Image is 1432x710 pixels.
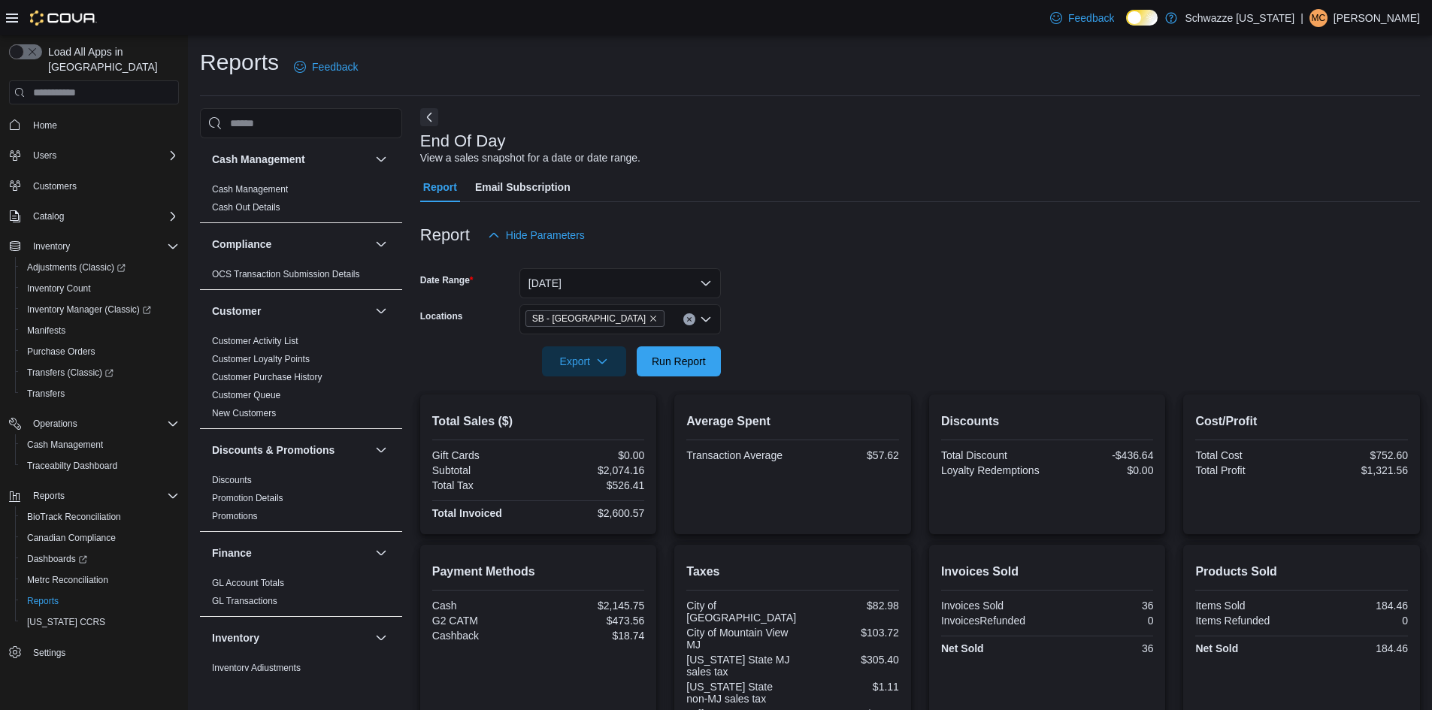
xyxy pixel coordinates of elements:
[33,490,65,502] span: Reports
[432,507,502,519] strong: Total Invoiced
[420,132,506,150] h3: End Of Day
[372,544,390,562] button: Finance
[21,529,122,547] a: Canadian Compliance
[3,485,185,506] button: Reports
[33,150,56,162] span: Users
[541,615,644,627] div: $473.56
[212,474,252,486] span: Discounts
[21,436,109,454] a: Cash Management
[941,642,984,654] strong: Net Sold
[212,353,310,365] span: Customer Loyalty Points
[21,571,179,589] span: Metrc Reconciliation
[423,172,457,202] span: Report
[27,532,116,544] span: Canadian Compliance
[420,108,438,126] button: Next
[21,508,127,526] a: BioTrack Reconciliation
[21,571,114,589] a: Metrc Reconciliation
[21,385,179,403] span: Transfers
[686,627,789,651] div: City of Mountain View MJ
[506,228,585,243] span: Hide Parameters
[1334,9,1420,27] p: [PERSON_NAME]
[1309,9,1328,27] div: Michael Cornelius
[212,545,252,560] h3: Finance
[27,415,179,433] span: Operations
[21,279,97,298] a: Inventory Count
[212,443,335,458] h3: Discounts & Promotions
[212,443,369,458] button: Discounts & Promotions
[212,336,298,346] a: Customer Activity List
[27,304,151,316] span: Inventory Manager (Classic)
[21,279,179,298] span: Inventory Count
[27,116,63,134] a: Home
[652,354,706,369] span: Run Report
[941,464,1044,476] div: Loyalty Redemptions
[27,147,62,165] button: Users
[27,325,65,337] span: Manifests
[432,449,535,461] div: Gift Cards
[15,591,185,612] button: Reports
[796,449,899,461] div: $57.62
[21,364,120,382] a: Transfers (Classic)
[27,367,114,379] span: Transfers (Classic)
[941,449,1044,461] div: Total Discount
[27,616,105,628] span: [US_STATE] CCRS
[212,304,261,319] h3: Customer
[15,278,185,299] button: Inventory Count
[21,343,101,361] a: Purchase Orders
[21,436,179,454] span: Cash Management
[1050,449,1153,461] div: -$436.64
[27,115,179,134] span: Home
[15,257,185,278] a: Adjustments (Classic)
[372,629,390,647] button: Inventory
[1305,642,1408,654] div: 184.46
[21,258,132,276] a: Adjustments (Classic)
[686,654,789,678] div: [US_STATE] State MJ sales tax
[532,311,646,326] span: SB - [GEOGRAPHIC_DATA]
[420,310,463,322] label: Locations
[372,441,390,459] button: Discounts & Promotions
[3,175,185,197] button: Customers
[15,506,185,527] button: BioTrack Reconciliation
[1195,464,1298,476] div: Total Profit
[212,372,322,382] a: Customer Purchase History
[27,553,87,565] span: Dashboards
[212,493,283,503] a: Promotion Details
[372,302,390,320] button: Customer
[420,150,640,166] div: View a sales snapshot for a date or date range.
[3,206,185,227] button: Catalog
[212,202,280,213] a: Cash Out Details
[432,563,645,581] h2: Payment Methods
[372,235,390,253] button: Compliance
[1050,615,1153,627] div: 0
[1305,464,1408,476] div: $1,321.56
[27,487,71,505] button: Reports
[432,600,535,612] div: Cash
[200,471,402,531] div: Discounts & Promotions
[200,332,402,428] div: Customer
[432,615,535,627] div: G2 CATM
[21,457,123,475] a: Traceabilty Dashboard
[200,265,402,289] div: Compliance
[27,595,59,607] span: Reports
[212,183,288,195] span: Cash Management
[420,226,470,244] h3: Report
[200,47,279,77] h1: Reports
[212,390,280,400] a: Customer Queue
[212,510,258,522] span: Promotions
[3,113,185,135] button: Home
[21,258,179,276] span: Adjustments (Classic)
[15,383,185,404] button: Transfers
[212,269,360,279] a: OCS Transaction Submission Details
[21,364,179,382] span: Transfers (Classic)
[21,550,179,568] span: Dashboards
[941,600,1044,612] div: Invoices Sold
[700,313,712,325] button: Open list of options
[1050,464,1153,476] div: $0.00
[3,413,185,434] button: Operations
[200,574,402,616] div: Finance
[27,237,76,255] button: Inventory
[212,545,369,560] button: Finance
[27,177,179,195] span: Customers
[3,145,185,166] button: Users
[21,613,111,631] a: [US_STATE] CCRS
